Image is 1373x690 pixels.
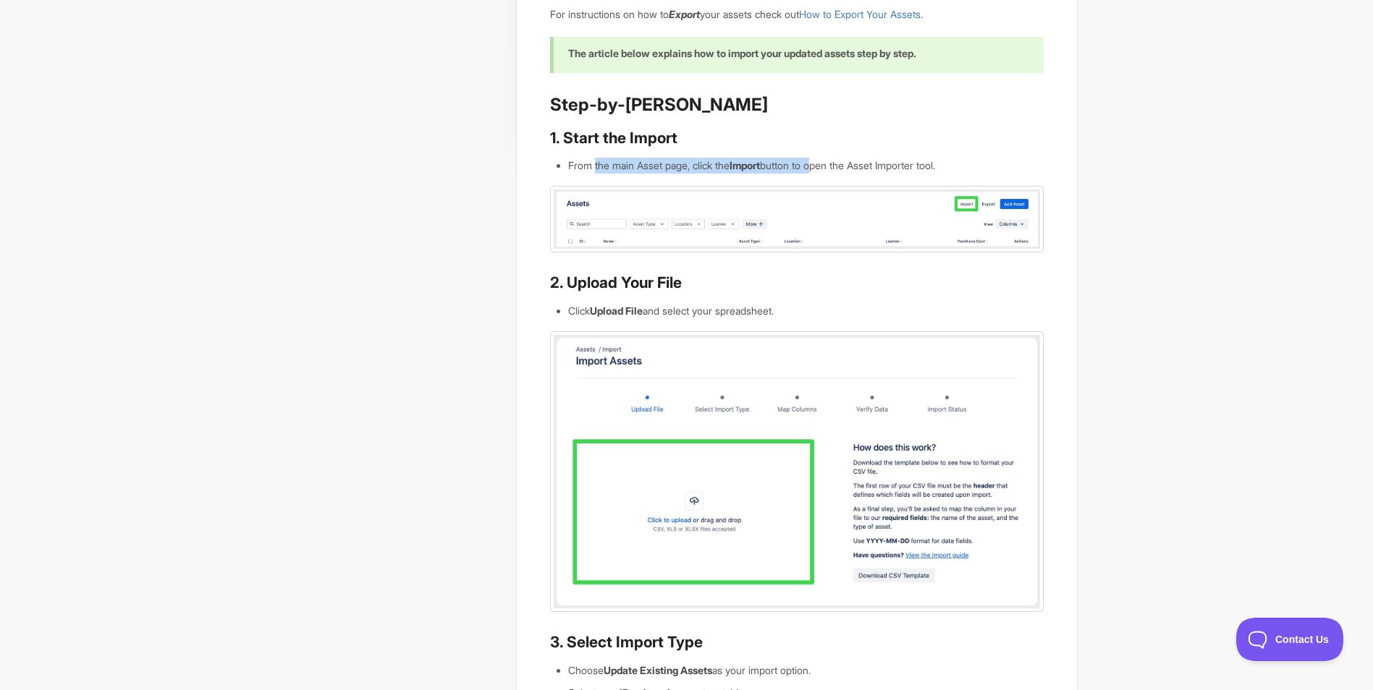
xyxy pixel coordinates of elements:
[550,7,1043,22] p: For instructions on how to your assets check out .
[550,632,1043,652] h3: 3. Select Import Type
[550,93,1043,116] h2: Step-by-[PERSON_NAME]
[568,47,916,59] b: The article below explains how to import your updated assets step by step.
[550,128,1043,148] h3: 1. Start the Import
[799,8,921,20] a: How to Export Your Assets
[730,159,760,171] strong: Import
[590,304,643,317] strong: Upload File
[1236,618,1344,661] iframe: Toggle Customer Support
[550,186,1043,253] img: file-QvZ9KPEGLA.jpg
[550,273,1043,293] h3: 2. Upload Your File
[568,158,1043,174] li: From the main Asset page, click the button to open the Asset Importer tool.
[669,8,700,20] em: Export
[604,664,712,676] strong: Update Existing Assets
[568,663,1043,678] li: Choose as your import option.
[550,331,1043,612] img: file-52dn6YKs2f.jpg
[568,303,1043,319] li: Click and select your spreadsheet.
